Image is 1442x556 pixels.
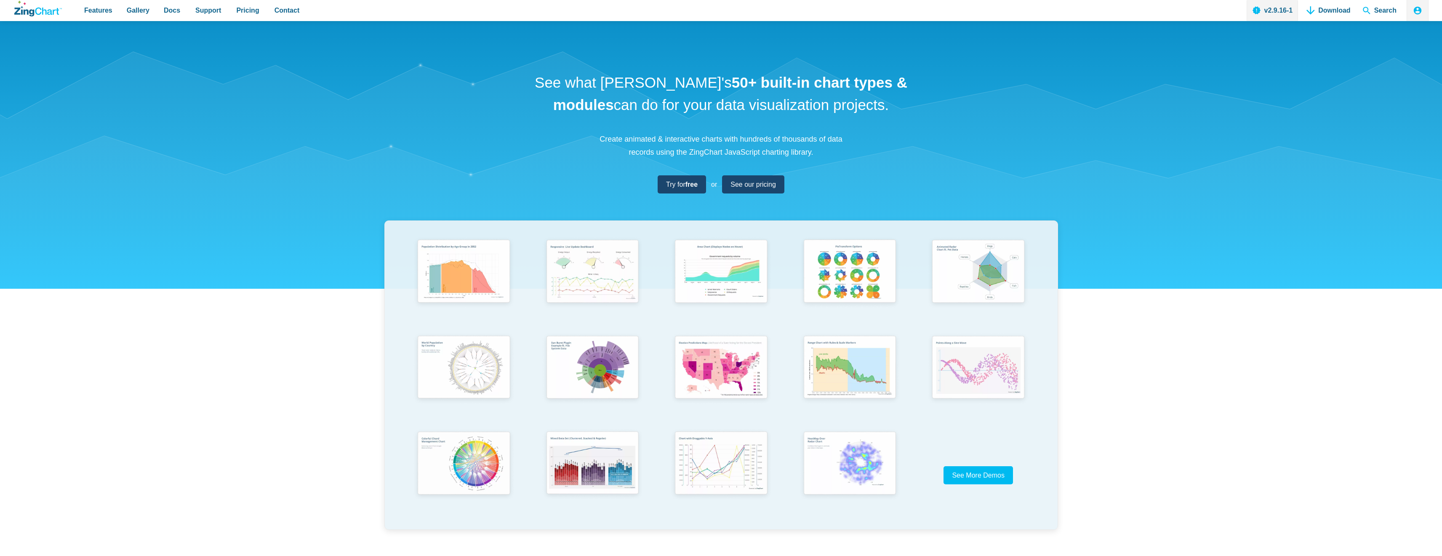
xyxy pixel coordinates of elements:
a: Area Chart (Displays Nodes on Hover) [657,236,786,331]
span: Support [195,5,221,16]
a: Try forfree [658,175,706,193]
a: Pie Transform Options [785,236,914,331]
img: Range Chart with Rultes & Scale Markers [798,332,901,406]
img: Chart with Draggable Y-Axis [669,427,772,501]
span: See More Demos [952,472,1005,479]
a: Heatmap Over Radar Chart [785,427,914,523]
img: World Population by Country [412,332,515,406]
a: World Population by Country [400,332,528,427]
a: Election Predictions Map [657,332,786,427]
img: Population Distribution by Age Group in 2052 [412,236,515,309]
span: See our pricing [730,179,776,190]
span: Docs [164,5,180,16]
a: Range Chart with Rultes & Scale Markers [785,332,914,427]
img: Election Predictions Map [669,332,772,405]
img: Mixed Data Set (Clustered, Stacked, and Regular) [541,427,644,501]
img: Area Chart (Displays Nodes on Hover) [669,236,772,309]
a: Points Along a Sine Wave [914,332,1043,427]
a: Sun Burst Plugin Example ft. File System Data [528,332,657,427]
img: Points Along a Sine Wave [927,332,1029,405]
span: Gallery [127,5,149,16]
a: See our pricing [722,175,784,193]
span: Pricing [236,5,259,16]
a: Colorful Chord Management Chart [400,427,528,523]
a: See More Demos [944,466,1013,484]
img: Sun Burst Plugin Example ft. File System Data [541,332,644,405]
img: Colorful Chord Management Chart [412,427,515,501]
span: Features [84,5,112,16]
img: Responsive Live Update Dashboard [541,236,644,309]
h1: See what [PERSON_NAME]'s can do for your data visualization projects. [532,72,911,116]
a: Animated Radar Chart ft. Pet Data [914,236,1043,331]
p: Create animated & interactive charts with hundreds of thousands of data records using the ZingCha... [595,133,848,158]
a: Chart with Draggable Y-Axis [657,427,786,523]
a: Population Distribution by Age Group in 2052 [400,236,528,331]
strong: free [685,181,698,188]
a: ZingChart Logo. Click to return to the homepage [14,1,62,16]
span: or [711,179,717,190]
span: Contact [275,5,300,16]
img: Heatmap Over Radar Chart [798,427,901,501]
img: Animated Radar Chart ft. Pet Data [927,236,1029,309]
a: Mixed Data Set (Clustered, Stacked, and Regular) [528,427,657,523]
span: Try for [666,179,698,190]
strong: 50+ built-in chart types & modules [553,74,907,113]
a: Responsive Live Update Dashboard [528,236,657,331]
img: Pie Transform Options [798,236,901,309]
